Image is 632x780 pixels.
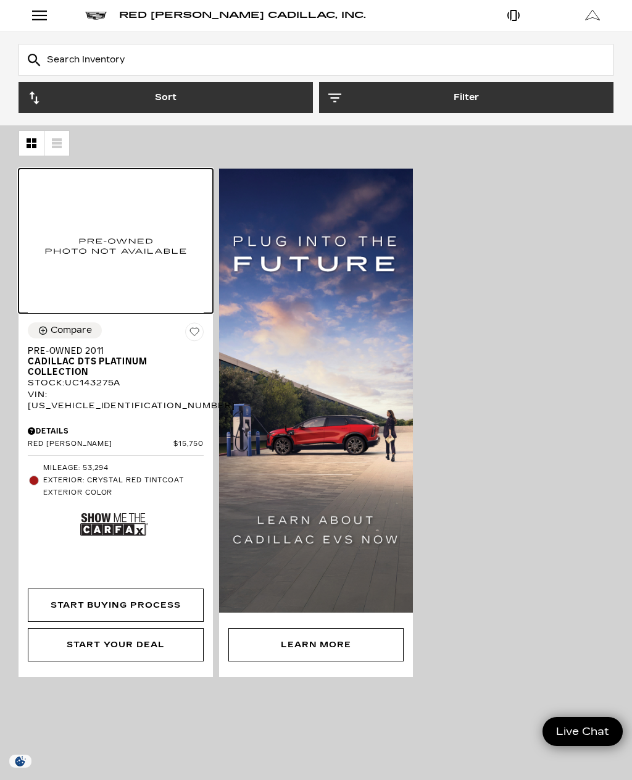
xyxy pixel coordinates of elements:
[28,440,204,449] a: Red [PERSON_NAME] $15,750
[28,178,204,313] img: 2011 Cadillac DTS Platinum Collection
[28,589,204,622] div: Start Buying Process
[28,462,204,474] li: Mileage: 53,294
[550,724,615,739] span: Live Chat
[28,628,204,661] div: Start Your Deal
[319,82,613,113] button: Filter
[119,10,366,20] span: Red [PERSON_NAME] Cadillac, Inc.
[80,502,148,547] img: Show Me the CARFAX Badge
[28,356,194,377] span: Cadillac DTS Platinum Collection
[28,346,204,377] a: Pre-Owned 2011Cadillac DTS Platinum Collection
[43,474,204,499] span: Exterior: Crystal Red Tintcoat Exterior Color
[51,598,181,612] div: Start Buying Process
[228,628,404,661] div: Learn More
[119,7,366,24] a: Red [PERSON_NAME] Cadillac, Inc.
[185,322,204,346] button: Save Vehicle
[67,638,164,652] div: Start Your Deal
[173,440,204,449] span: $15,750
[28,377,204,388] div: Stock : UC143275A
[6,755,35,768] section: Click to Open Cookie Consent Modal
[28,426,204,437] div: Pricing Details - Pre-Owned 2011 Cadillac DTS Platinum Collection
[281,638,352,652] div: Learn More
[6,755,35,768] img: Opt-Out Icon
[85,12,107,20] img: Cadillac logo
[28,322,102,338] button: Compare Vehicle
[28,389,204,411] div: VIN: [US_VEHICLE_IDENTIFICATION_NUMBER]
[19,131,44,156] a: Grid View
[19,82,313,113] button: Sort
[28,346,194,356] span: Pre-Owned 2011
[543,717,623,746] a: Live Chat
[85,7,107,24] a: Cadillac logo
[19,44,613,76] input: Search Inventory
[28,440,173,449] span: Red [PERSON_NAME]
[51,325,92,336] div: Compare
